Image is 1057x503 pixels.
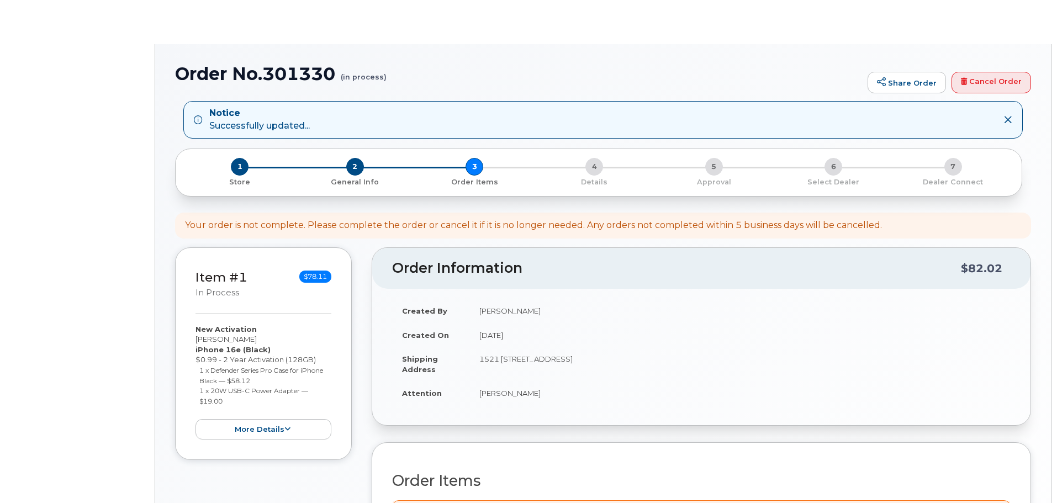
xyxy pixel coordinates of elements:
a: 1 Store [184,176,295,187]
strong: Created On [402,331,449,340]
small: (in process) [341,64,387,81]
h1: Order No.301330 [175,64,862,83]
div: [PERSON_NAME] $0.99 - 2 Year Activation (128GB) [195,324,331,440]
span: 2 [346,158,364,176]
a: Item #1 [195,269,247,285]
td: [DATE] [469,323,1011,347]
span: $78.11 [299,271,331,283]
a: 2 General Info [295,176,415,187]
p: Store [189,177,291,187]
small: 1 x Defender Series Pro Case for iPhone Black — $58.12 [199,366,323,385]
td: [PERSON_NAME] [469,299,1011,323]
small: in process [195,288,239,298]
div: Successfully updated... [209,107,310,133]
h2: Order Items [392,473,1011,489]
a: Cancel Order [952,72,1031,94]
strong: Created By [402,306,447,315]
span: 1 [231,158,249,176]
div: $82.02 [961,258,1002,279]
strong: Shipping Address [402,354,438,374]
div: Your order is not complete. Please complete the order or cancel it if it is no longer needed. Any... [185,219,882,232]
a: Share Order [868,72,946,94]
strong: Attention [402,389,442,398]
small: 1 x 20W USB-C Power Adapter — $19.00 [199,386,308,405]
td: [PERSON_NAME] [469,381,1011,405]
h2: Order Information [392,261,961,276]
p: General Info [300,177,411,187]
button: more details [195,419,331,440]
strong: iPhone 16e (Black) [195,345,271,354]
strong: New Activation [195,325,257,333]
strong: Notice [209,107,310,120]
td: 1521 [STREET_ADDRESS] [469,347,1011,381]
